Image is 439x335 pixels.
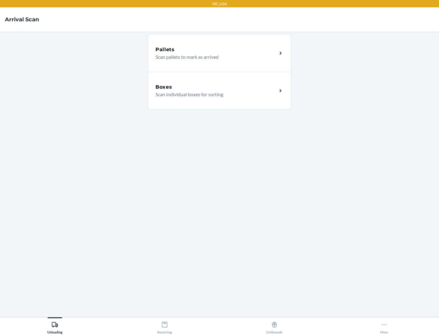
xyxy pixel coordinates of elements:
div: Receiving [157,319,172,334]
button: Outbounds [220,317,329,334]
h4: Arrival Scan [5,16,39,23]
div: Outbounds [266,319,283,334]
p: Scan individual boxes for sorting [155,91,272,98]
h5: Boxes [155,83,172,91]
div: Unloading [47,319,62,334]
div: More [380,319,388,334]
button: More [329,317,439,334]
a: BoxesScan individual boxes for sorting [148,72,291,110]
p: Scan pallets to mark as arrived [155,53,272,61]
h5: Pallets [155,46,175,53]
p: TST_LOG [212,1,227,7]
button: Receiving [110,317,220,334]
a: PalletsScan pallets to mark as arrived [148,34,291,72]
